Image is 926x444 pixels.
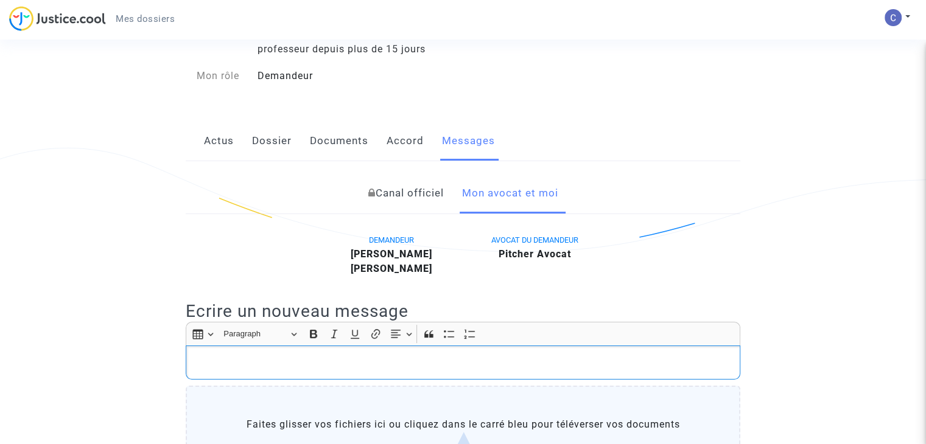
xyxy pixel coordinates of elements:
[223,327,287,341] span: Paragraph
[186,345,740,380] div: Rich Text Editor, main
[186,322,740,345] div: Editor toolbar
[248,27,463,57] div: Référé : Absence non-remplacée de professeur depuis plus de 15 jours
[368,173,443,213] a: Canal officiel
[252,121,292,161] a: Dossier
[310,121,368,161] a: Documents
[351,263,432,274] b: [PERSON_NAME]
[461,173,558,213] a: Mon avocat et moi
[351,248,432,260] b: [PERSON_NAME]
[9,6,106,31] img: jc-logo.svg
[116,13,175,24] span: Mes dossiers
[387,121,424,161] a: Accord
[499,248,571,260] b: Pitcher Avocat
[177,27,248,57] div: Catégorie
[369,235,414,245] span: DEMANDEUR
[204,121,234,161] a: Actus
[186,300,740,322] h2: Ecrire un nouveau message
[885,9,902,26] img: ACg8ocKr0VKRcGQ0S5u8f_a0lm6PsXkfcDOiAKoG6Lm5cZvnnX_gkA=s96-c
[218,325,302,344] button: Paragraph
[491,235,578,245] span: AVOCAT DU DEMANDEUR
[442,121,495,161] a: Messages
[106,10,184,28] a: Mes dossiers
[248,69,463,83] div: Demandeur
[177,69,248,83] div: Mon rôle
